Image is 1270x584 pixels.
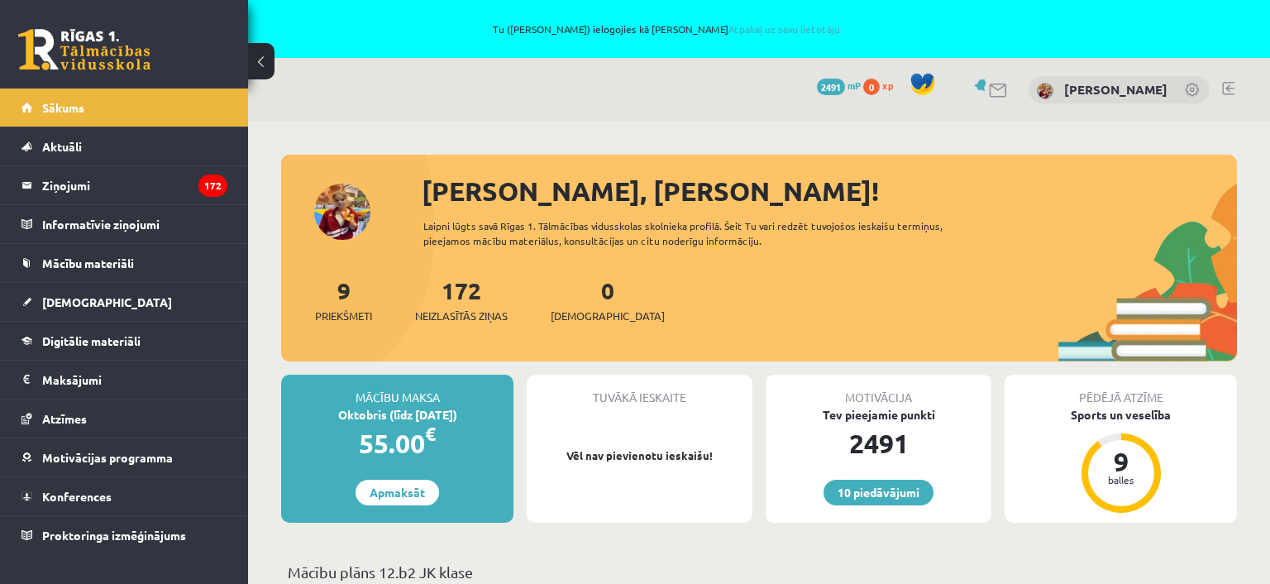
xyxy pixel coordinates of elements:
span: Aktuāli [42,139,82,154]
a: 2491 mP [817,79,861,92]
a: Informatīvie ziņojumi [21,205,227,243]
a: Sākums [21,89,227,127]
span: Neizlasītās ziņas [415,308,508,324]
div: 55.00 [281,424,513,463]
div: Mācību maksa [281,375,513,406]
legend: Maksājumi [42,361,227,399]
a: Proktoringa izmēģinājums [21,516,227,554]
a: Sports un veselība 9 balles [1005,406,1237,515]
span: Priekšmeti [315,308,372,324]
a: Motivācijas programma [21,438,227,476]
a: Maksājumi [21,361,227,399]
a: Mācību materiāli [21,244,227,282]
span: Sākums [42,100,84,115]
div: Laipni lūgts savā Rīgas 1. Tālmācības vidusskolas skolnieka profilā. Šeit Tu vari redzēt tuvojošo... [423,218,997,248]
i: 172 [198,175,227,197]
div: Motivācija [766,375,991,406]
a: 9Priekšmeti [315,275,372,324]
p: Mācību plāns 12.b2 JK klase [288,561,1230,583]
span: Mācību materiāli [42,256,134,270]
span: xp [882,79,893,92]
div: [PERSON_NAME], [PERSON_NAME]! [422,171,1237,211]
div: 2491 [766,424,991,463]
div: balles [1096,475,1146,485]
a: Digitālie materiāli [21,322,227,360]
span: Proktoringa izmēģinājums [42,528,186,543]
a: Atpakaļ uz savu lietotāju [728,22,840,36]
a: Ziņojumi172 [21,166,227,204]
a: 0 xp [863,79,901,92]
div: Pēdējā atzīme [1005,375,1237,406]
span: € [425,422,436,446]
img: Sofija Losāne [1037,83,1053,99]
p: Vēl nav pievienotu ieskaišu! [535,448,744,464]
span: [DEMOGRAPHIC_DATA] [551,308,665,324]
div: 9 [1096,448,1146,475]
div: Oktobris (līdz [DATE]) [281,406,513,424]
span: Tu ([PERSON_NAME]) ielogojies kā [PERSON_NAME] [190,24,1143,34]
a: Apmaksāt [356,480,439,505]
a: 172Neizlasītās ziņas [415,275,508,324]
a: Rīgas 1. Tālmācības vidusskola [18,29,150,70]
span: 2491 [817,79,845,95]
legend: Informatīvie ziņojumi [42,205,227,243]
a: [PERSON_NAME] [1064,81,1167,98]
a: Konferences [21,477,227,515]
span: Atzīmes [42,411,87,426]
a: Atzīmes [21,400,227,438]
div: Tev pieejamie punkti [766,406,991,424]
a: Aktuāli [21,127,227,165]
div: Tuvākā ieskaite [527,375,752,406]
a: 10 piedāvājumi [824,480,933,505]
a: 0[DEMOGRAPHIC_DATA] [551,275,665,324]
span: Konferences [42,489,112,504]
span: Digitālie materiāli [42,333,141,348]
span: [DEMOGRAPHIC_DATA] [42,294,172,309]
legend: Ziņojumi [42,166,227,204]
a: [DEMOGRAPHIC_DATA] [21,283,227,321]
span: Motivācijas programma [42,450,173,465]
span: 0 [863,79,880,95]
span: mP [847,79,861,92]
div: Sports un veselība [1005,406,1237,424]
